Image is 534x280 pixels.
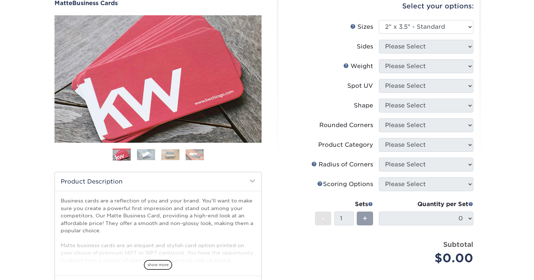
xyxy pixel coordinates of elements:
span: show more [144,260,172,270]
div: Sets [315,200,373,209]
div: Weight [343,62,373,71]
span: - [321,213,325,224]
div: Radius of Corners [311,160,373,169]
strong: Subtotal [443,240,473,248]
div: Rounded Corners [319,121,373,130]
img: Business Cards 02 [137,149,155,160]
div: Quantity per Set [379,200,473,209]
span: + [363,213,367,224]
div: Scoring Options [317,180,373,189]
div: Sizes [350,23,373,31]
img: Business Cards 04 [186,149,204,160]
div: Sides [357,42,373,51]
img: Business Cards 01 [113,146,131,164]
div: $0.00 [384,249,473,267]
div: Shape [354,101,373,110]
h2: Product Description [55,172,261,191]
div: Product Category [318,141,373,149]
img: Business Cards 03 [161,149,179,160]
div: Spot UV [347,82,373,90]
